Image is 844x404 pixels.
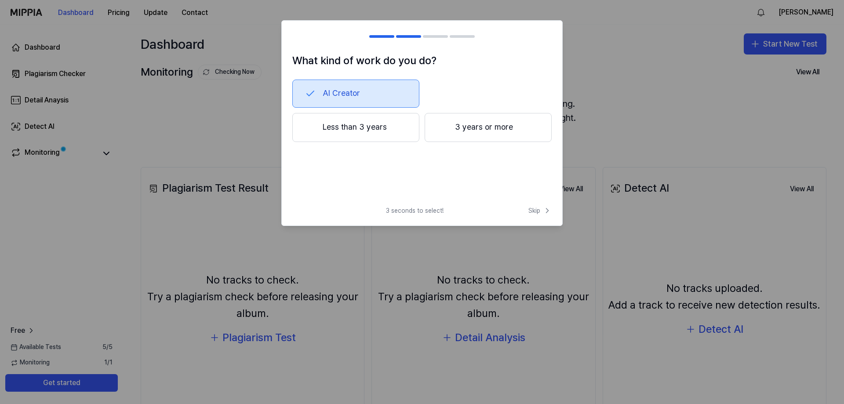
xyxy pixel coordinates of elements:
span: Skip [528,206,552,215]
button: AI Creator [292,80,419,108]
span: 3 seconds to select! [386,207,444,215]
button: 3 years or more [425,113,552,142]
button: Less than 3 years [292,113,419,142]
h1: What kind of work do you do? [292,52,552,69]
button: Skip [527,206,552,215]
